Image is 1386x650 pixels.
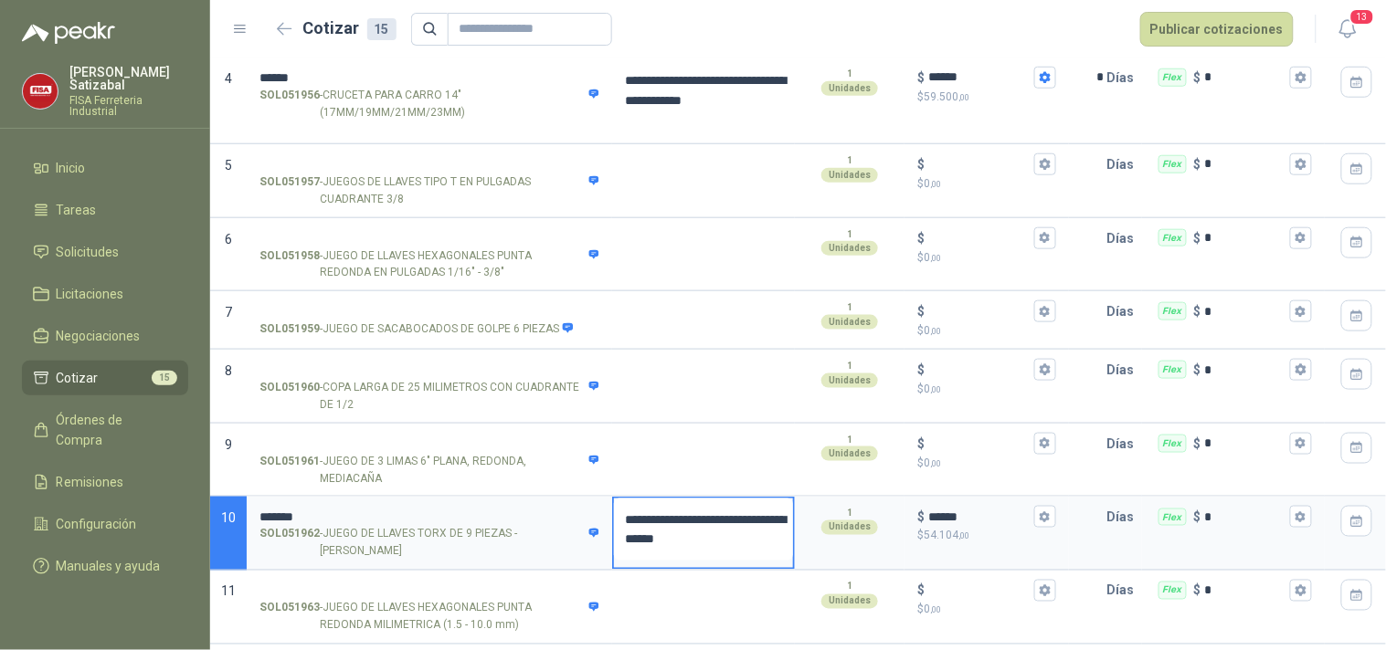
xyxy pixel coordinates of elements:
button: $$0,00 [1034,153,1056,175]
p: Días [1107,498,1142,535]
div: 15 [367,18,397,40]
input: $$0,00 [928,363,1031,377]
p: $ [1194,68,1201,88]
span: Licitaciones [57,284,124,304]
div: Flex [1159,582,1187,600]
span: 0 [924,324,941,337]
p: $ [917,455,1056,472]
p: 1 [847,300,852,315]
span: 15 [152,371,177,385]
input: Flex $ [1205,436,1286,450]
p: 1 [847,359,852,373]
button: $$0,00 [1034,580,1056,602]
p: $ [917,381,1056,398]
p: - JUEGO DE LLAVES HEXAGONALES PUNTA REDONDA MILIMETRICA (1.5 - 10.0 mm) [259,600,599,634]
p: $ [917,249,1056,267]
p: 1 [847,580,852,594]
button: Flex $ [1290,67,1312,89]
div: Unidades [821,446,878,461]
strong: SOL051956 [259,87,320,121]
div: Flex [1159,68,1187,87]
p: Días [1107,146,1142,183]
span: Cotizar [57,368,99,388]
strong: SOL051958 [259,247,320,282]
input: Flex $ [1205,363,1286,377]
a: Cotizar15 [22,361,188,395]
p: - JUEGO DE LLAVES TORX DE 9 PIEZAS - [PERSON_NAME] [259,526,599,561]
span: ,00 [930,253,941,263]
p: - JUEGO DE LLAVES HEXAGONALES PUNTA REDONDA EN PULGADAS 1/16" - 3/8" [259,247,599,282]
input: SOL051956-CRUCETA PARA CARRO 14" (17MM/19MM/21MM/23MM) [259,71,599,85]
button: $$59.500,00 [1034,67,1056,89]
div: Unidades [821,81,878,96]
input: $$0,00 [928,305,1031,319]
p: $ [1194,434,1201,454]
input: $$0,00 [928,436,1031,450]
div: Unidades [821,373,878,388]
a: Órdenes de Compra [22,403,188,457]
input: SOL051958-JUEGO DE LLAVES HEXAGONALES PUNTA REDONDA EN PULGADAS 1/16" - 3/8" [259,232,599,246]
span: 8 [225,363,232,378]
p: $ [1194,301,1201,321]
p: $ [917,602,1056,619]
input: Flex $ [1205,70,1286,84]
span: Manuales y ayuda [57,556,161,576]
span: Negociaciones [57,326,141,346]
span: 59.500 [924,90,969,103]
a: Licitaciones [22,277,188,311]
p: - COPA LARGA DE 25 MILIMETROS CON CUADRANTE DE 1/2 [259,379,599,414]
input: $$0,00 [928,231,1031,245]
input: Flex $ [1205,157,1286,171]
p: $ [917,322,1056,340]
p: $ [917,154,925,174]
p: $ [1194,360,1201,380]
p: $ [917,89,1056,106]
span: ,00 [930,458,941,468]
p: $ [917,434,925,454]
input: SOL051962-JUEGO DE LLAVES TORX DE 9 PIEZAS - [PERSON_NAME] [259,510,599,524]
a: Manuales y ayuda [22,549,188,583]
span: 0 [924,603,941,616]
input: SOL051961-JUEGO DE 3 LIMAS 6" PLANA, REDONDA, MEDIACAÑA [259,437,599,451]
p: Días [1107,351,1142,388]
input: $$54.104,00 [928,510,1031,524]
button: $$0,00 [1034,300,1056,322]
span: 0 [924,456,941,469]
p: $ [917,228,925,248]
div: Flex [1159,508,1187,527]
button: 13 [1331,13,1364,46]
input: Flex $ [1205,584,1286,598]
strong: SOL051957 [259,173,320,208]
button: Flex $ [1290,300,1312,322]
span: ,00 [930,605,941,615]
span: 6 [225,232,232,246]
button: $$54.104,00 [1034,506,1056,528]
p: 1 [847,227,852,242]
span: ,00 [958,92,969,102]
span: 9 [225,437,232,452]
span: ,00 [958,531,969,541]
p: $ [1194,581,1201,601]
input: SOL051957-JUEGOS DE LLAVES TIPO T EN PULGADAS CUADRANTE 3/8 [259,158,599,172]
button: Publicar cotizaciones [1140,12,1294,47]
span: ,00 [930,179,941,189]
span: Solicitudes [57,242,120,262]
input: Flex $ [1205,510,1286,524]
div: Unidades [821,315,878,330]
span: 5 [225,158,232,173]
p: Días [1107,220,1142,257]
strong: SOL051963 [259,600,320,634]
input: SOL051959-JUEGO DE SACABOCADOS DE GOLPE 6 PIEZAS [259,305,599,319]
span: 54.104 [924,529,969,542]
button: $$0,00 [1034,433,1056,455]
input: Flex $ [1205,231,1286,245]
input: $$59.500,00 [928,70,1031,84]
a: Solicitudes [22,235,188,269]
strong: SOL051959 [259,320,320,338]
button: Flex $ [1290,580,1312,602]
div: Flex [1159,229,1187,247]
div: Unidades [821,241,878,256]
div: Flex [1159,361,1187,379]
p: 1 [847,153,852,168]
button: Flex $ [1290,227,1312,249]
